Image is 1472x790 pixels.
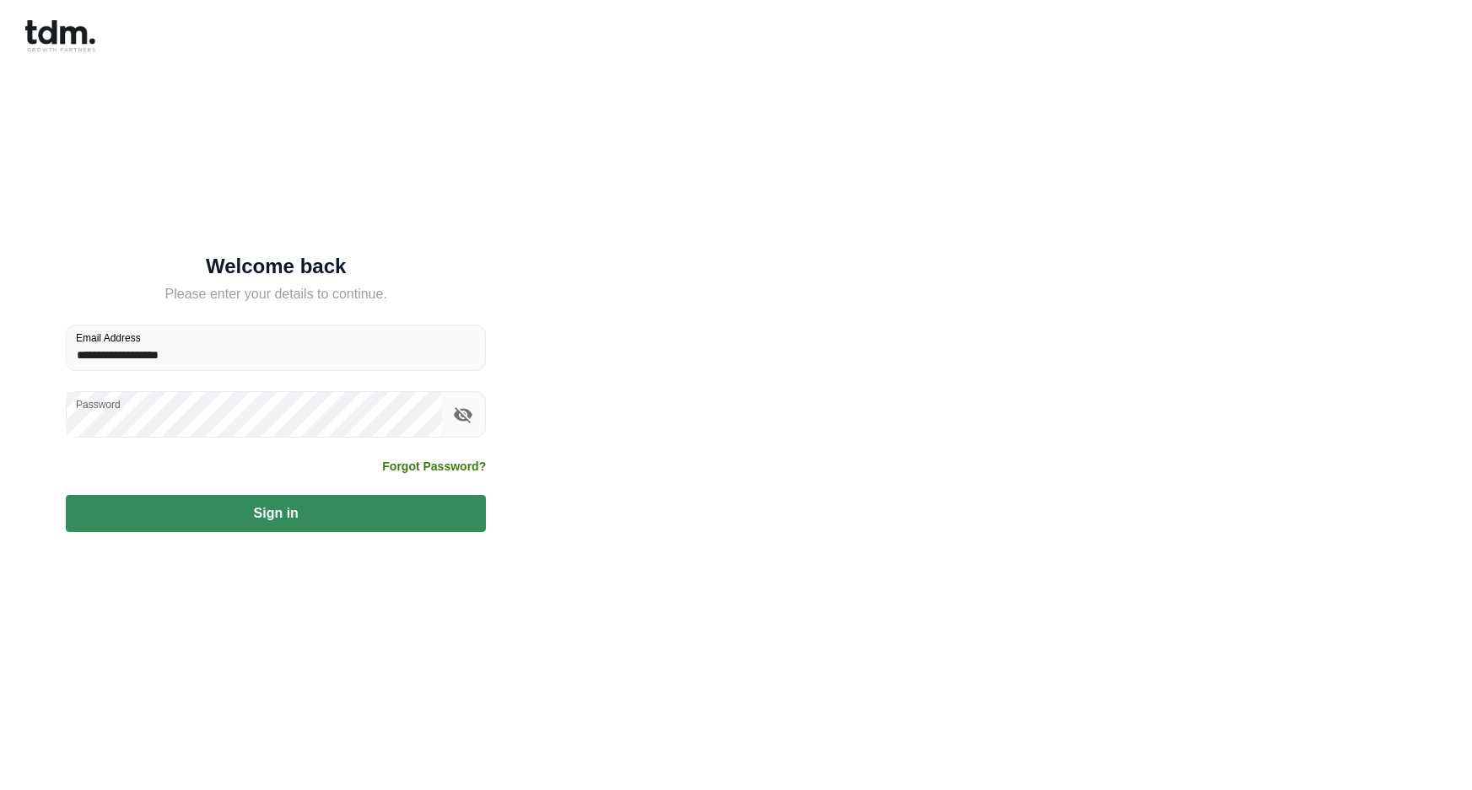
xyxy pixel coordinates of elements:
[382,458,486,475] a: Forgot Password?
[449,400,477,429] button: toggle password visibility
[66,258,486,275] h5: Welcome back
[76,331,141,345] label: Email Address
[66,495,486,532] button: Sign in
[66,284,486,304] h5: Please enter your details to continue.
[76,397,121,411] label: Password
